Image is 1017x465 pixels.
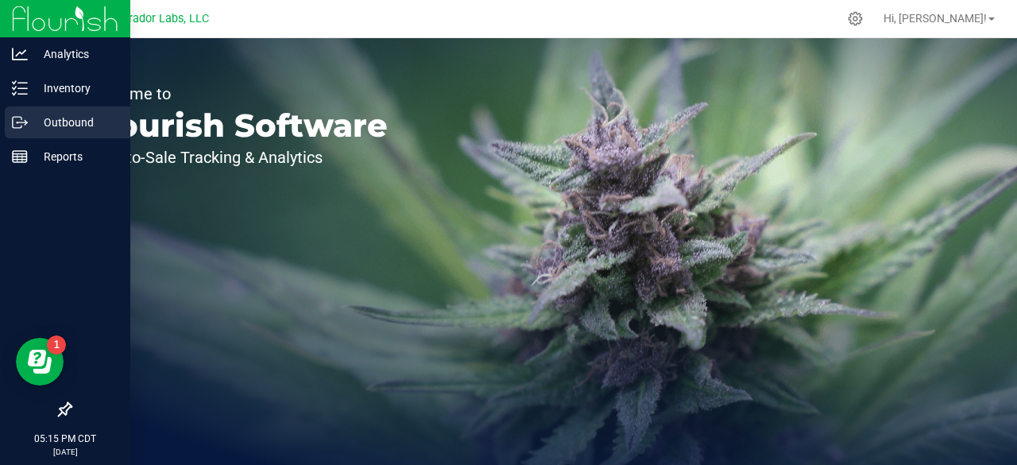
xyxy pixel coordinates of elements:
[845,11,865,26] div: Manage settings
[12,149,28,165] inline-svg: Reports
[115,12,209,25] span: Curador Labs, LLC
[28,79,123,98] p: Inventory
[12,80,28,96] inline-svg: Inventory
[16,338,64,386] iframe: Resource center
[28,113,123,132] p: Outbound
[7,446,123,458] p: [DATE]
[28,45,123,64] p: Analytics
[86,149,388,165] p: Seed-to-Sale Tracking & Analytics
[28,147,123,166] p: Reports
[47,335,66,355] iframe: Resource center unread badge
[884,12,987,25] span: Hi, [PERSON_NAME]!
[7,432,123,446] p: 05:15 PM CDT
[12,114,28,130] inline-svg: Outbound
[86,86,388,102] p: Welcome to
[86,110,388,141] p: Flourish Software
[12,46,28,62] inline-svg: Analytics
